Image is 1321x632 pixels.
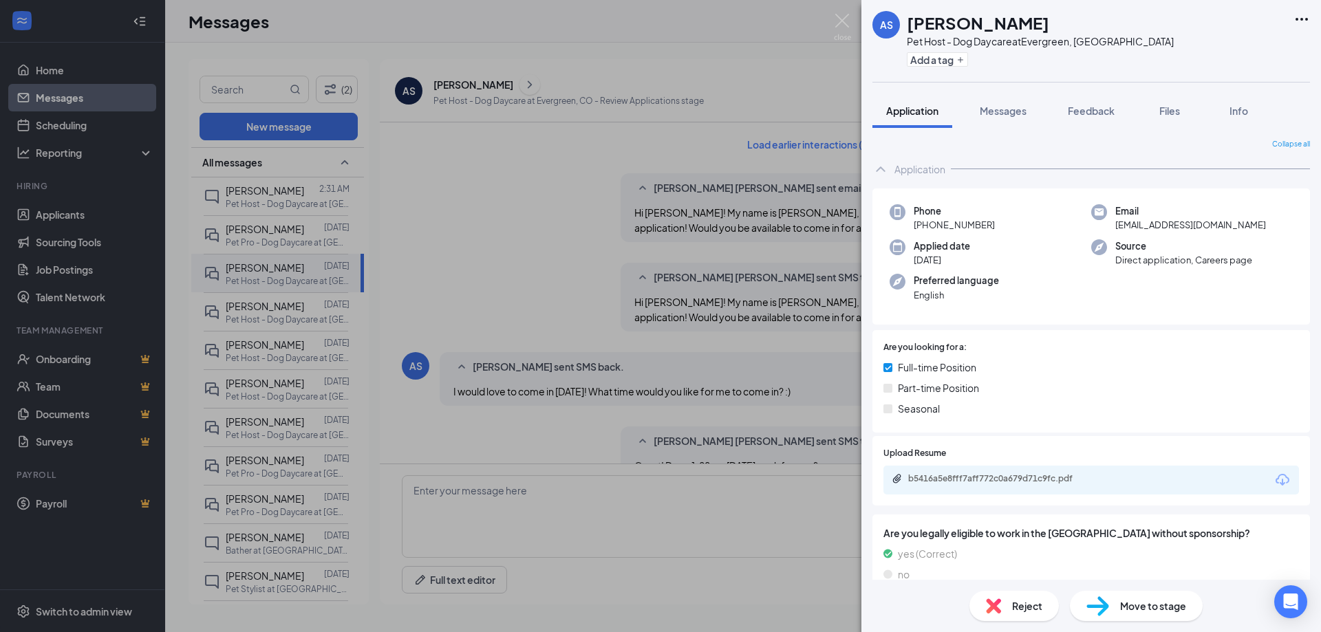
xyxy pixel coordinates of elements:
svg: Download [1274,472,1291,488]
span: [DATE] [914,253,970,267]
div: b5416a5e8fff7aff772c0a679d71c9fc.pdf [908,473,1101,484]
span: Application [886,105,938,117]
span: Reject [1012,598,1042,613]
div: Application [894,162,945,176]
h1: [PERSON_NAME] [907,11,1049,34]
a: Paperclipb5416a5e8fff7aff772c0a679d71c9fc.pdf [892,473,1115,486]
span: Seasonal [898,401,940,416]
span: [PHONE_NUMBER] [914,218,995,232]
div: AS [880,18,893,32]
svg: ChevronUp [872,161,889,177]
span: Email [1115,204,1266,218]
span: [EMAIL_ADDRESS][DOMAIN_NAME] [1115,218,1266,232]
span: Move to stage [1120,598,1186,613]
div: Open Intercom Messenger [1274,585,1307,618]
svg: Paperclip [892,473,903,484]
span: Upload Resume [883,447,946,460]
span: Phone [914,204,995,218]
span: yes (Correct) [898,546,957,561]
span: no [898,567,910,582]
span: Feedback [1068,105,1115,117]
svg: Ellipses [1293,11,1310,28]
div: Pet Host - Dog Daycare at Evergreen, [GEOGRAPHIC_DATA] [907,34,1174,48]
span: Direct application, Careers page [1115,253,1252,267]
span: Applied date [914,239,970,253]
span: Part-time Position [898,380,979,395]
span: Collapse all [1272,139,1310,150]
span: Info [1229,105,1248,117]
span: Are you looking for a: [883,341,967,354]
span: Are you legally eligible to work in the [GEOGRAPHIC_DATA] without sponsorship? [883,525,1299,541]
span: English [914,288,999,302]
svg: Plus [956,56,965,64]
span: Messages [980,105,1027,117]
span: Preferred language [914,274,999,287]
span: Files [1159,105,1180,117]
span: Full-time Position [898,360,976,375]
button: PlusAdd a tag [907,52,968,67]
span: Source [1115,239,1252,253]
